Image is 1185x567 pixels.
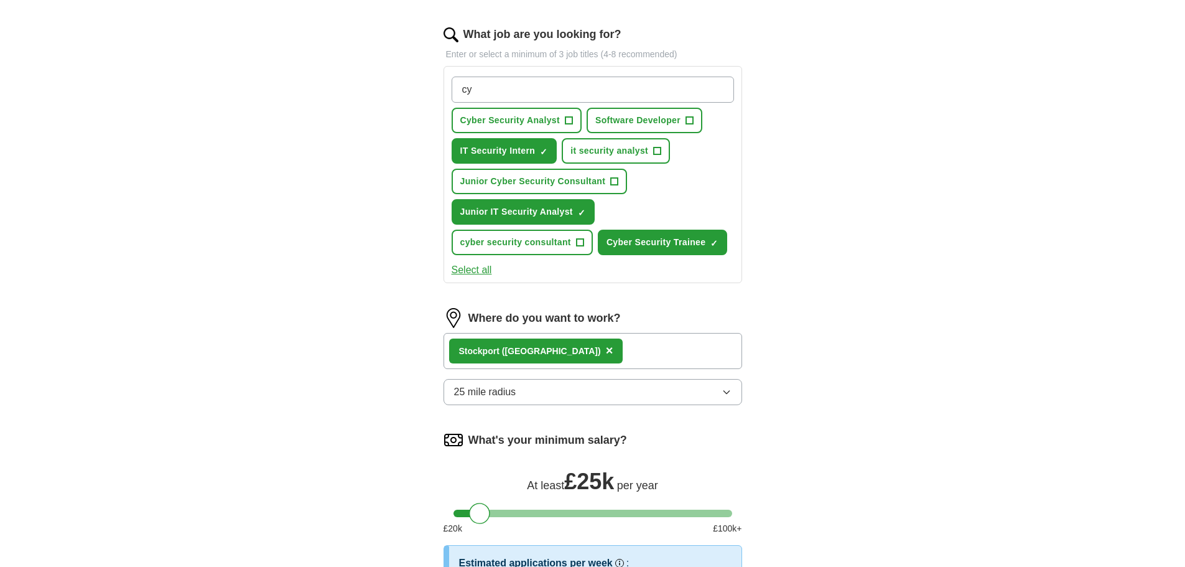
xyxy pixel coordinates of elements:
strong: Stockport [459,346,500,356]
span: Junior Cyber Security Consultant [460,175,606,188]
button: 25 mile radius [444,379,742,405]
p: Enter or select a minimum of 3 job titles (4-8 recommended) [444,48,742,61]
button: × [606,342,613,360]
span: per year [617,479,658,492]
span: 25 mile radius [454,385,516,400]
button: Cyber Security Trainee✓ [598,230,727,255]
span: × [606,344,613,357]
button: Select all [452,263,492,278]
button: Cyber Security Analyst [452,108,582,133]
span: Software Developer [595,114,681,127]
label: Where do you want to work? [468,310,621,327]
span: ✓ [578,208,585,218]
img: search.png [444,27,458,42]
span: it security analyst [570,144,648,157]
span: IT Security Intern [460,144,536,157]
button: IT Security Intern✓ [452,138,557,164]
span: At least [527,479,564,492]
img: salary.png [444,430,463,450]
span: ([GEOGRAPHIC_DATA]) [502,346,601,356]
img: location.png [444,308,463,328]
button: Software Developer [587,108,702,133]
span: ✓ [540,147,547,157]
span: Cyber Security Analyst [460,114,560,127]
button: Junior IT Security Analyst✓ [452,199,595,225]
button: Junior Cyber Security Consultant [452,169,628,194]
span: £ 25k [564,469,614,494]
button: cyber security consultant [452,230,593,255]
span: Cyber Security Trainee [606,236,705,249]
span: cyber security consultant [460,236,571,249]
span: £ 20 k [444,522,462,535]
input: Type a job title and press enter [452,77,734,103]
span: ✓ [710,238,718,248]
button: it security analyst [562,138,670,164]
label: What job are you looking for? [463,26,621,43]
label: What's your minimum salary? [468,432,627,449]
span: Junior IT Security Analyst [460,205,573,218]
